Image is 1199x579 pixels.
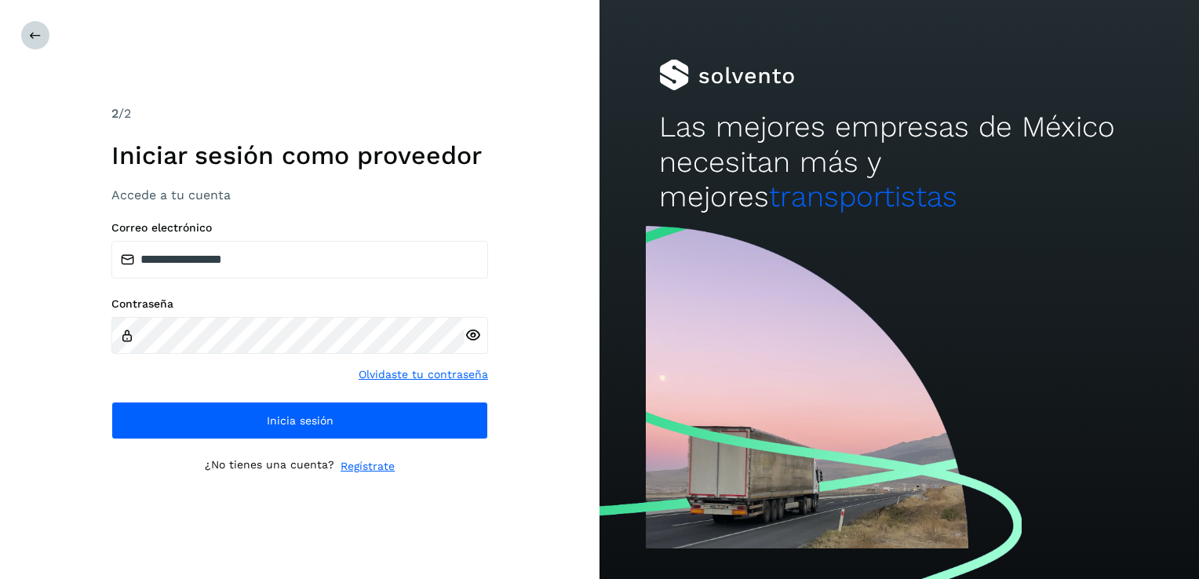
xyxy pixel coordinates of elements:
span: Inicia sesión [267,415,333,426]
a: Olvidaste tu contraseña [359,366,488,383]
h1: Iniciar sesión como proveedor [111,140,488,170]
h3: Accede a tu cuenta [111,188,488,202]
label: Contraseña [111,297,488,311]
button: Inicia sesión [111,402,488,439]
h2: Las mejores empresas de México necesitan más y mejores [659,110,1139,214]
span: 2 [111,106,118,121]
label: Correo electrónico [111,221,488,235]
p: ¿No tienes una cuenta? [205,458,334,475]
a: Regístrate [341,458,395,475]
span: transportistas [769,180,957,213]
div: /2 [111,104,488,123]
